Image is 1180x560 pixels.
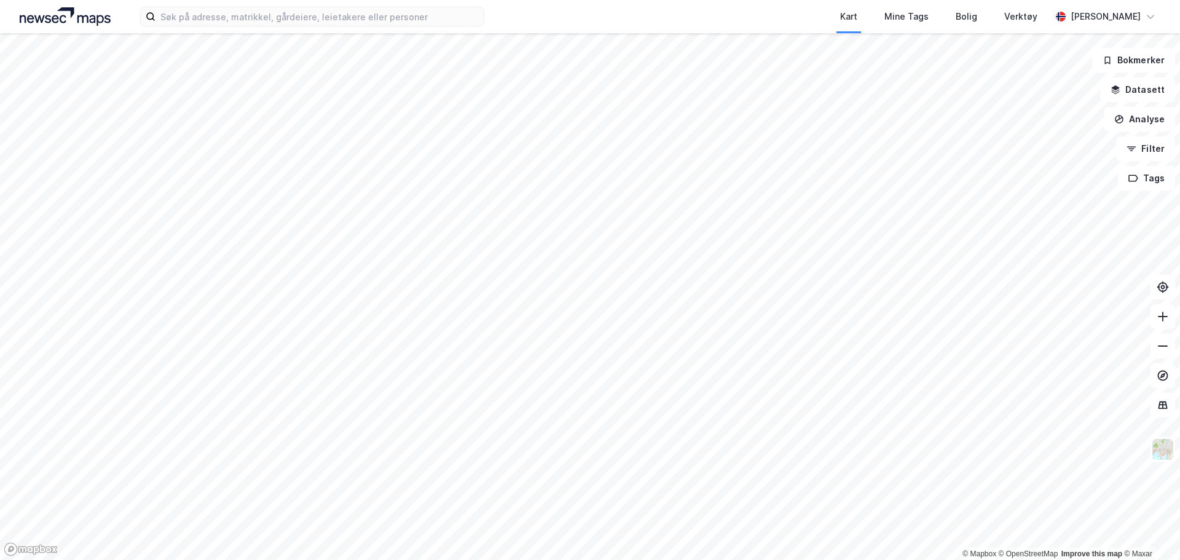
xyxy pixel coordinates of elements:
[1119,501,1180,560] iframe: Chat Widget
[884,9,929,24] div: Mine Tags
[840,9,857,24] div: Kart
[1071,9,1141,24] div: [PERSON_NAME]
[155,7,484,26] input: Søk på adresse, matrikkel, gårdeiere, leietakere eller personer
[20,7,111,26] img: logo.a4113a55bc3d86da70a041830d287a7e.svg
[956,9,977,24] div: Bolig
[1004,9,1037,24] div: Verktøy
